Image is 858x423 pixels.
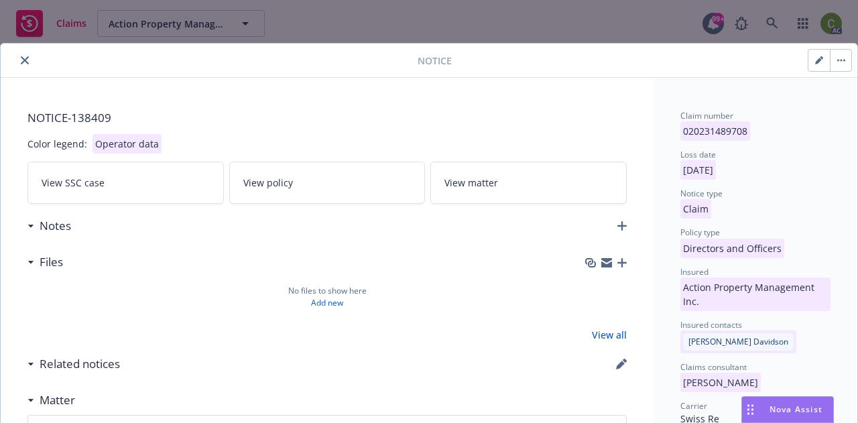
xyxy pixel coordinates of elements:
[27,137,87,151] div: Color legend:
[680,125,750,137] span: 020231489708
[680,188,723,199] span: Notice type
[680,361,747,373] span: Claims consultant
[680,149,716,160] span: Loss date
[680,227,720,238] span: Policy type
[680,278,831,311] p: Action Property Management Inc.
[40,391,75,409] h3: Matter
[93,134,162,154] div: Operator data
[680,202,711,215] span: Claim
[229,162,426,204] a: View policy
[40,355,120,373] h3: Related notices
[444,176,498,190] span: View matter
[40,253,63,271] h3: Files
[288,285,367,297] span: No files to show here
[680,164,716,176] span: [DATE]
[680,160,716,180] p: [DATE]
[27,162,224,204] a: View SSC case
[17,52,33,68] button: close
[680,199,711,219] p: Claim
[680,373,761,392] p: [PERSON_NAME]
[680,266,709,278] span: Insured
[27,110,627,126] span: NOTICE- 138409
[680,335,796,347] span: [PERSON_NAME] Davidson
[27,253,63,271] div: Files
[680,121,750,141] p: 020231489708
[680,376,761,389] span: [PERSON_NAME]
[680,239,784,258] p: Directors and Officers
[680,281,831,294] span: Action Property Management Inc.
[27,391,75,409] div: Matter
[680,110,733,121] span: Claim number
[27,217,71,235] div: Notes
[741,396,834,423] button: Nova Assist
[680,242,784,255] span: Directors and Officers
[430,162,627,204] a: View matter
[311,297,343,309] a: Add new
[770,404,822,415] span: Nova Assist
[418,54,452,68] span: Notice
[688,336,788,348] span: [PERSON_NAME] Davidson
[592,328,627,342] a: View all
[742,397,759,422] div: Drag to move
[680,319,742,330] span: Insured contacts
[42,176,105,190] span: View SSC case
[680,400,707,412] span: Carrier
[27,355,120,373] div: Related notices
[40,217,71,235] h3: Notes
[243,176,293,190] span: View policy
